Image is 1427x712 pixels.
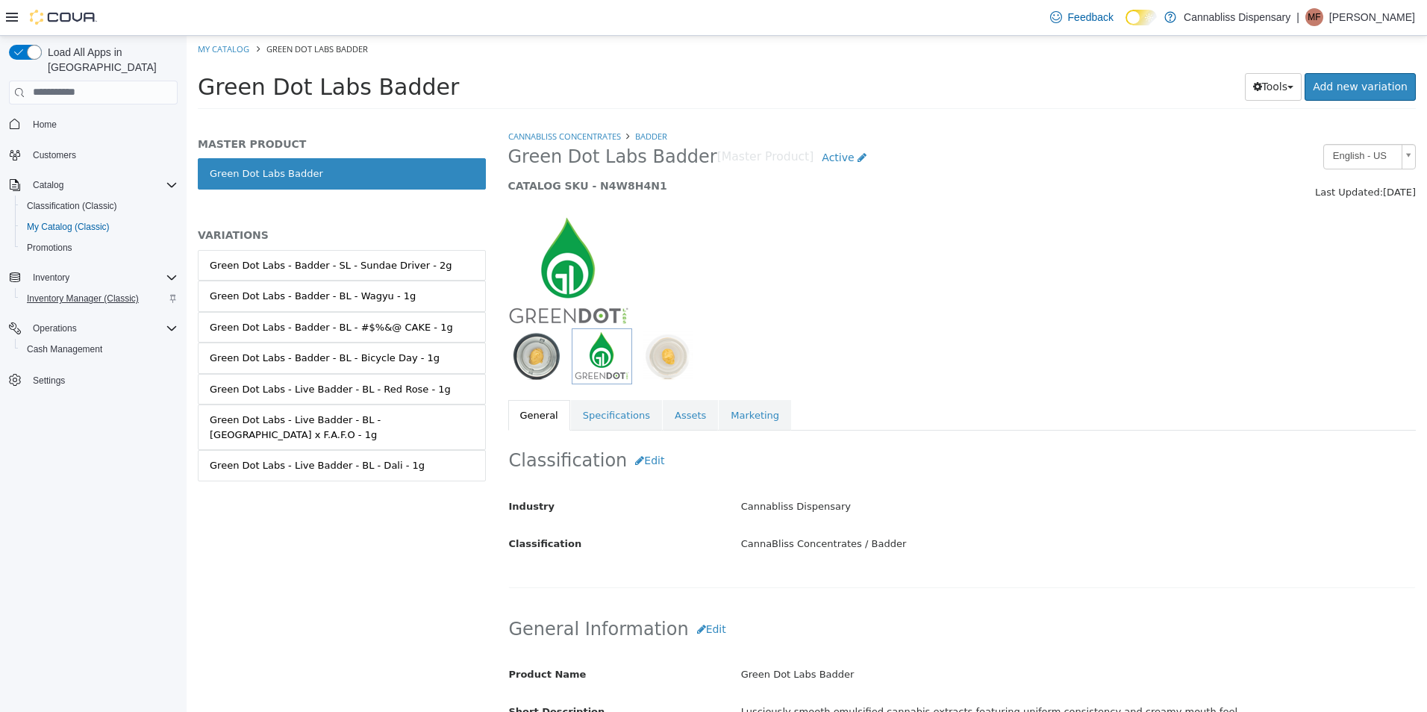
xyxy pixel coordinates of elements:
span: Classification (Classic) [21,197,178,215]
div: Cannabliss Dispensary [543,458,1240,484]
span: Home [27,115,178,134]
button: Edit [502,580,548,608]
button: Inventory [27,269,75,287]
a: Customers [27,146,82,164]
div: Green Dot Labs - Live Badder - BL - [GEOGRAPHIC_DATA] x F.A.F.O - 1g [23,377,287,406]
a: Home [27,116,63,134]
span: Dark Mode [1125,25,1126,26]
span: My Catalog (Classic) [21,218,178,236]
span: Promotions [27,242,72,254]
div: Green Dot Labs - Live Badder - BL - Dali - 1g [23,422,238,437]
span: English - US [1137,109,1209,132]
button: Catalog [3,175,184,196]
h2: General Information [322,580,1229,608]
button: Customers [3,144,184,166]
span: Settings [33,375,65,387]
div: Green Dot Labs - Badder - SL - Sundae Driver - 2g [23,222,266,237]
a: Settings [27,372,71,390]
a: Badder [449,95,481,106]
span: Short Description [322,670,419,681]
a: General [322,364,384,396]
button: Operations [27,319,83,337]
img: 150 [322,181,443,293]
div: Green Dot Labs - Live Badder - BL - Red Rose - 1g [23,346,264,361]
a: Assets [476,364,531,396]
span: [DATE] [1196,151,1229,162]
a: Specifications [384,364,475,396]
span: Classification [322,502,396,513]
span: Inventory Manager (Classic) [21,290,178,307]
a: My Catalog [11,7,63,19]
span: Customers [27,146,178,164]
img: Cova [30,10,97,25]
span: Inventory Manager (Classic) [27,293,139,305]
span: Green Dot Labs Badder [80,7,181,19]
a: Inventory Manager (Classic) [21,290,145,307]
button: Settings [3,369,184,390]
div: CannaBliss Concentrates / Badder [543,496,1240,522]
span: Last Updated: [1128,151,1196,162]
h5: MASTER PRODUCT [11,102,299,115]
a: CannaBliss Concentrates [322,95,434,106]
span: Catalog [27,176,178,194]
a: Marketing [532,364,605,396]
a: English - US [1137,108,1229,134]
button: Edit [440,411,486,439]
div: Green Dot Labs - Badder - BL - Wagyu - 1g [23,253,229,268]
a: Cash Management [21,340,108,358]
button: My Catalog (Classic) [15,216,184,237]
div: Green Dot Labs Badder [543,626,1240,652]
a: Promotions [21,239,78,257]
span: Inventory [33,272,69,284]
button: Catalog [27,176,69,194]
button: Inventory Manager (Classic) [15,288,184,309]
button: Home [3,113,184,135]
small: [Master Product] [531,116,628,128]
button: Cash Management [15,339,184,360]
a: My Catalog (Classic) [21,218,116,236]
p: Cannabliss Dispensary [1184,8,1290,26]
div: Michelle Francisco [1305,8,1323,26]
span: Customers [33,149,76,161]
p: [PERSON_NAME] [1329,8,1415,26]
span: Industry [322,465,369,476]
a: Feedback [1044,2,1120,32]
button: Operations [3,318,184,339]
span: Product Name [322,633,400,644]
a: Add new variation [1118,37,1229,65]
h5: VARIATIONS [11,193,299,206]
div: Green Dot Labs - Badder - BL - Bicycle Day - 1g [23,315,253,330]
h2: Classification [322,411,1229,439]
button: Inventory [3,267,184,288]
span: Classification (Classic) [27,200,117,212]
span: Settings [27,370,178,389]
span: Promotions [21,239,178,257]
span: My Catalog (Classic) [27,221,110,233]
button: Tools [1058,37,1116,65]
span: Active [635,116,667,128]
input: Dark Mode [1125,10,1157,25]
span: Cash Management [21,340,178,358]
span: MF [1308,8,1320,26]
span: Catalog [33,179,63,191]
h5: CATALOG SKU - N4W8H4N1 [322,143,997,157]
span: Inventory [27,269,178,287]
nav: Complex example [9,107,178,430]
span: Cash Management [27,343,102,355]
div: Lusciously smooth emulsified cannabis extracts featuring uniform consistency and creamy mouth feel. [543,663,1240,690]
span: Operations [33,322,77,334]
span: Operations [27,319,178,337]
span: Load All Apps in [GEOGRAPHIC_DATA] [42,45,178,75]
div: Green Dot Labs - Badder - BL - #$%&@ CAKE - 1g [23,284,266,299]
span: Feedback [1068,10,1114,25]
a: Classification (Classic) [21,197,123,215]
p: | [1296,8,1299,26]
span: Green Dot Labs Badder [11,38,272,64]
button: Promotions [15,237,184,258]
a: Green Dot Labs Badder [11,122,299,154]
span: Home [33,119,57,131]
span: Green Dot Labs Badder [322,110,531,133]
button: Classification (Classic) [15,196,184,216]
